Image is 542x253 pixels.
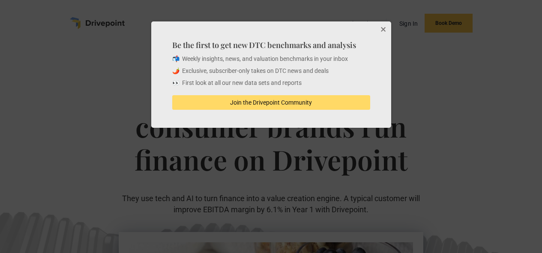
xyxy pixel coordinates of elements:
[172,55,370,63] p: 📬 Weekly insights, news, and valuation benchmarks in your inbox
[151,21,391,128] div: Be the first to get new DTC benchmarks and analysis
[172,95,370,110] button: Join the Drivepoint Community
[172,79,370,87] p: 👀 First look at all our new data sets and reports
[172,67,370,75] p: 🌶️ Exclusive, subscriber-only takes on DTC news and deals
[374,21,391,39] button: Close
[172,39,370,50] h4: Be the first to get new DTC benchmarks and analysis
